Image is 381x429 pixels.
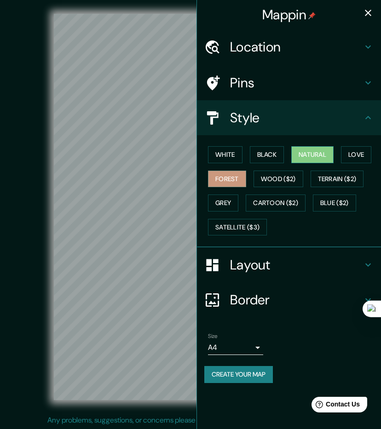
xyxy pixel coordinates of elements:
[197,29,381,64] div: Location
[230,39,363,55] h4: Location
[313,194,356,212] button: Blue ($2)
[254,171,303,188] button: Wood ($2)
[341,146,371,163] button: Love
[197,282,381,317] div: Border
[197,65,381,100] div: Pins
[262,6,316,23] h4: Mappin
[291,146,334,163] button: Natural
[311,171,364,188] button: Terrain ($2)
[47,415,330,426] p: Any problems, suggestions, or concerns please email .
[208,332,218,340] label: Size
[208,219,267,236] button: Satellite ($3)
[250,146,284,163] button: Black
[299,393,371,419] iframe: Help widget launcher
[197,247,381,282] div: Layout
[208,171,246,188] button: Forest
[208,194,238,212] button: Grey
[230,292,363,308] h4: Border
[54,14,327,400] canvas: Map
[197,100,381,135] div: Style
[230,109,363,126] h4: Style
[208,146,242,163] button: White
[208,340,263,355] div: A4
[204,366,273,383] button: Create your map
[308,12,316,19] img: pin-icon.png
[230,74,363,91] h4: Pins
[246,194,306,212] button: Cartoon ($2)
[230,257,363,273] h4: Layout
